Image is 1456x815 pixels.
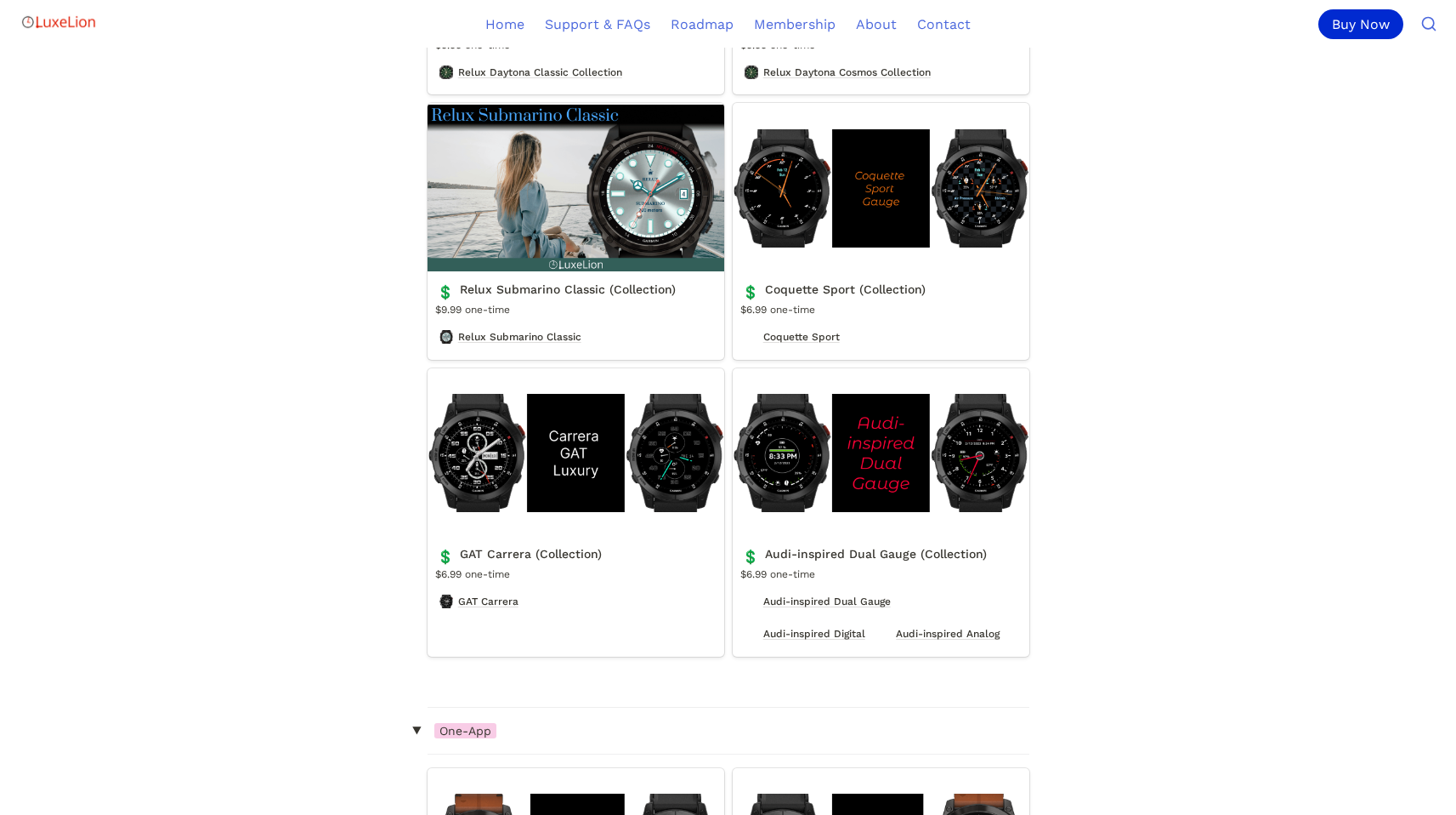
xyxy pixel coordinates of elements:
div: Buy Now [1318,9,1403,39]
img: Logo [20,5,97,39]
span: One-App [434,723,496,738]
a: GAT Carrera (Collection) [428,368,724,657]
span: ‣ [402,723,430,738]
a: Coquette Sport (Collection) [733,103,1029,359]
a: Audi-inspired Dual Gauge (Collection) [733,368,1029,657]
a: Buy Now [1318,9,1410,39]
a: Relux Submarino Classic (Collection) [428,103,724,359]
